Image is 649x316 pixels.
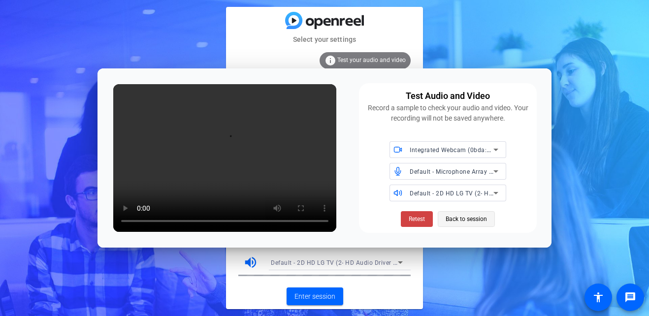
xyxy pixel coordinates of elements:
[446,210,487,228] span: Back to session
[592,291,604,303] mat-icon: accessibility
[271,258,445,266] span: Default - 2D HD LG TV (2- HD Audio Driver for Display Audio)
[624,291,636,303] mat-icon: message
[285,12,364,29] img: blue-gradient.svg
[410,189,584,197] span: Default - 2D HD LG TV (2- HD Audio Driver for Display Audio)
[438,211,495,227] button: Back to session
[294,291,335,302] span: Enter session
[410,167,541,175] span: Default - Microphone Array (Realtek(R) Audio)
[226,34,423,45] mat-card-subtitle: Select your settings
[324,55,336,66] mat-icon: info
[410,146,503,154] span: Integrated Webcam (0bda:554c)
[401,211,433,227] button: Retest
[409,215,425,223] span: Retest
[243,255,258,270] mat-icon: volume_up
[337,57,406,63] span: Test your audio and video
[406,89,490,103] div: Test Audio and Video
[365,103,531,124] div: Record a sample to check your audio and video. Your recording will not be saved anywhere.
